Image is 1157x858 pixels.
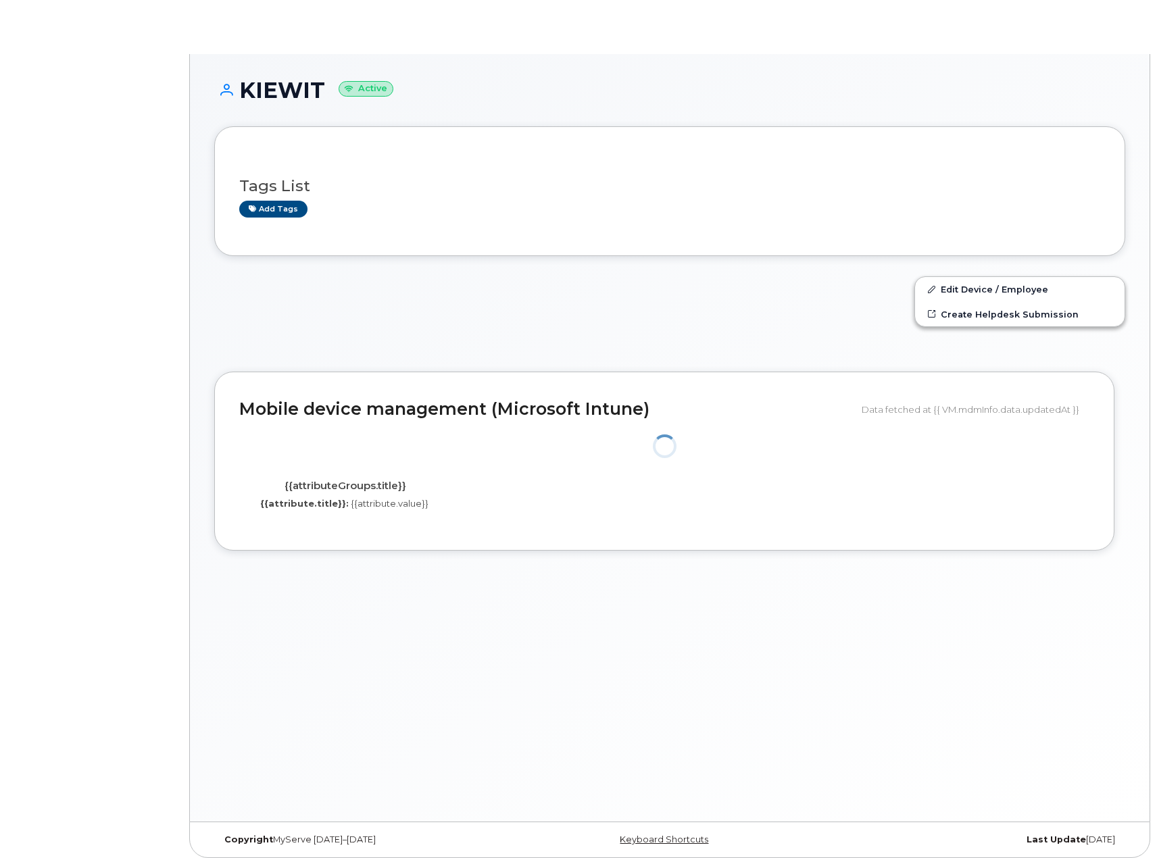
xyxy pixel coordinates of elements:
h4: {{attributeGroups.title}} [249,480,442,492]
a: Add tags [239,201,307,218]
h3: Tags List [239,178,1100,195]
label: {{attribute.title}}: [260,497,349,510]
h2: Mobile device management (Microsoft Intune) [239,400,852,419]
strong: Copyright [224,834,273,844]
span: {{attribute.value}} [351,498,428,509]
small: Active [339,81,393,97]
div: MyServe [DATE]–[DATE] [214,834,518,845]
div: [DATE] [822,834,1125,845]
div: Data fetched at {{ VM.mdmInfo.data.updatedAt }} [862,397,1089,422]
a: Keyboard Shortcuts [620,834,708,844]
a: Edit Device / Employee [915,277,1125,301]
a: Create Helpdesk Submission [915,302,1125,326]
h1: KIEWIT [214,78,1125,102]
strong: Last Update [1027,834,1086,844]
